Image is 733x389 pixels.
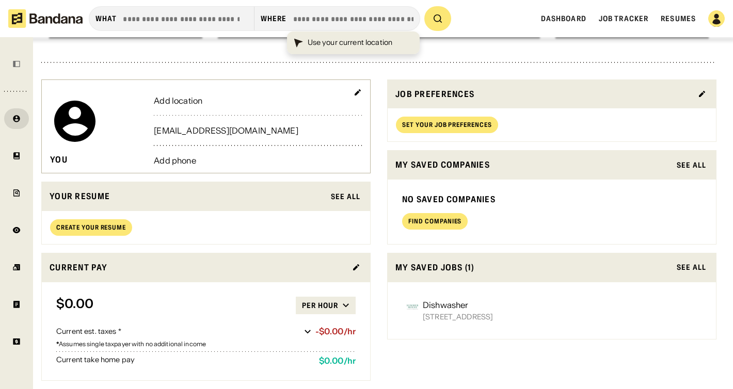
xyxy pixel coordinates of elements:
[56,297,296,314] div: $0.00
[331,193,360,200] div: See All
[50,190,325,203] div: Your resume
[8,9,83,28] img: Bandana logotype
[677,264,706,271] div: See All
[261,14,287,23] div: Where
[599,14,648,23] a: Job Tracker
[154,126,362,135] div: [EMAIL_ADDRESS][DOMAIN_NAME]
[423,301,493,309] div: Dishwasher
[402,194,702,205] div: No saved companies
[154,96,362,105] div: Add location
[661,14,696,23] a: Resumes
[50,154,68,165] div: You
[56,356,311,366] div: Current take home pay
[423,313,493,320] div: [STREET_ADDRESS]
[395,88,692,101] div: Job preferences
[395,261,671,274] div: My saved jobs (1)
[56,327,300,337] div: Current est. taxes *
[406,301,419,313] img: Summer House - Bethesda logo
[50,261,346,274] div: Current Pay
[402,297,702,325] a: Summer House - Bethesda logoDishwasher[STREET_ADDRESS]
[154,156,362,165] div: Add phone
[95,14,117,23] div: what
[395,158,671,171] div: My saved companies
[315,327,356,336] div: -$0.00/hr
[541,14,586,23] a: Dashboard
[677,161,706,169] div: See All
[308,38,393,48] div: Use your current location
[319,356,356,366] div: $0.00 / hr
[56,341,356,347] div: Assumes single taxpayer with no additional income
[56,224,126,231] div: Create your resume
[402,122,492,128] div: Set your job preferences
[302,301,338,310] div: Per hour
[408,218,461,224] div: Find companies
